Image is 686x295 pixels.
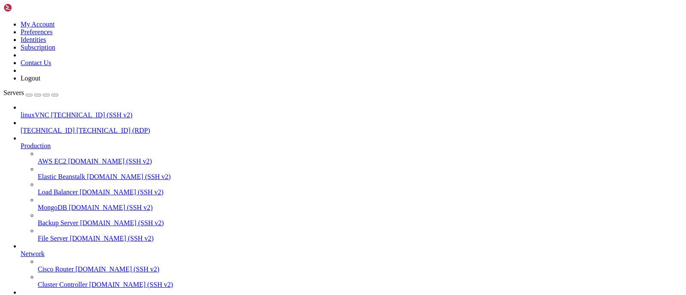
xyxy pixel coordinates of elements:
a: Contact Us [21,59,51,66]
span: Servers [3,89,24,96]
li: File Server [DOMAIN_NAME] (SSH v2) [38,227,683,242]
li: Backup Server [DOMAIN_NAME] (SSH v2) [38,212,683,227]
li: Network [21,242,683,289]
li: Cluster Controller [DOMAIN_NAME] (SSH v2) [38,273,683,289]
span: [DOMAIN_NAME] (SSH v2) [87,173,171,180]
a: [TECHNICAL_ID] [TECHNICAL_ID] (RDP) [21,127,683,134]
li: MongoDB [DOMAIN_NAME] (SSH v2) [38,196,683,212]
span: linuxVNC [21,111,49,119]
span: [DOMAIN_NAME] (SSH v2) [80,188,164,196]
span: [DOMAIN_NAME] (SSH v2) [75,265,159,273]
a: Identities [21,36,46,43]
a: Cisco Router [DOMAIN_NAME] (SSH v2) [38,265,683,273]
span: [DOMAIN_NAME] (SSH v2) [69,204,153,211]
span: [DOMAIN_NAME] (SSH v2) [89,281,173,288]
a: Servers [3,89,58,96]
li: Cisco Router [DOMAIN_NAME] (SSH v2) [38,258,683,273]
span: [DOMAIN_NAME] (SSH v2) [68,158,152,165]
img: Shellngn [3,3,53,12]
span: [DOMAIN_NAME] (SSH v2) [80,219,164,226]
span: [DOMAIN_NAME] (SSH v2) [70,235,154,242]
a: Logout [21,74,40,82]
span: Elastic Beanstalk [38,173,85,180]
span: AWS EC2 [38,158,66,165]
a: Cluster Controller [DOMAIN_NAME] (SSH v2) [38,281,683,289]
a: Backup Server [DOMAIN_NAME] (SSH v2) [38,219,683,227]
li: AWS EC2 [DOMAIN_NAME] (SSH v2) [38,150,683,165]
a: AWS EC2 [DOMAIN_NAME] (SSH v2) [38,158,683,165]
li: Production [21,134,683,242]
li: linuxVNC [TECHNICAL_ID] (SSH v2) [21,104,683,119]
a: Preferences [21,28,53,36]
li: Elastic Beanstalk [DOMAIN_NAME] (SSH v2) [38,165,683,181]
span: Cluster Controller [38,281,87,288]
a: Network [21,250,683,258]
span: [TECHNICAL_ID] (SSH v2) [51,111,132,119]
span: [TECHNICAL_ID] (RDP) [76,127,150,134]
a: Elastic Beanstalk [DOMAIN_NAME] (SSH v2) [38,173,683,181]
span: Load Balancer [38,188,78,196]
a: File Server [DOMAIN_NAME] (SSH v2) [38,235,683,242]
li: Load Balancer [DOMAIN_NAME] (SSH v2) [38,181,683,196]
a: My Account [21,21,55,28]
span: [TECHNICAL_ID] [21,127,75,134]
span: File Server [38,235,68,242]
span: Production [21,142,51,149]
a: Production [21,142,683,150]
a: Load Balancer [DOMAIN_NAME] (SSH v2) [38,188,683,196]
li: [TECHNICAL_ID] [TECHNICAL_ID] (RDP) [21,119,683,134]
span: Backup Server [38,219,78,226]
a: Subscription [21,44,55,51]
a: MongoDB [DOMAIN_NAME] (SSH v2) [38,204,683,212]
span: Network [21,250,45,257]
a: linuxVNC [TECHNICAL_ID] (SSH v2) [21,111,683,119]
span: MongoDB [38,204,67,211]
span: Cisco Router [38,265,74,273]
